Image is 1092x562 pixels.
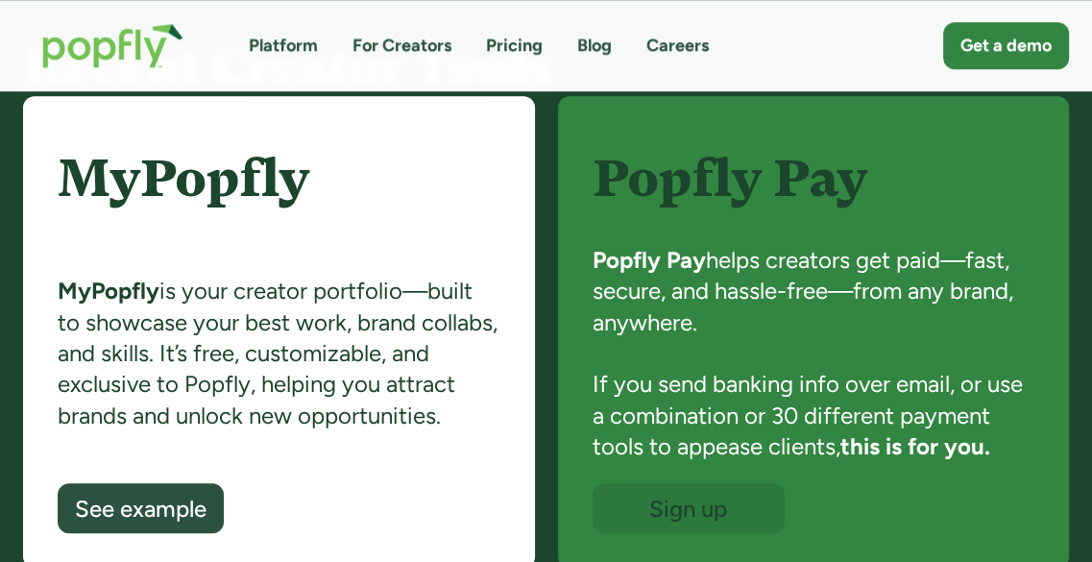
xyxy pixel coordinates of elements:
strong: MyPopfly [58,277,159,305]
div: Get a demo [960,34,1052,58]
a: For Creators [352,34,451,58]
a: Platform [249,34,318,58]
div: Sign up [610,497,767,521]
a: Careers [646,34,709,58]
h4: Popfly Pay [593,150,1035,228]
a: Blog [577,34,612,58]
a: Get a demo [943,22,1069,69]
div: See example [75,497,206,521]
a: home [23,4,203,87]
strong: this is for you. [840,432,990,460]
strong: Popfly Pay [593,246,706,274]
a: Sign up [593,483,785,532]
div: is your creator portfolio—built to showcase your best work, brand collabs, and skills. It’s free,... [58,276,500,483]
div: helps creators get paid—fast, secure, and hassle-free—from any brand, anywhere. If you send banki... [593,245,1035,484]
h4: MyPopfly [58,150,500,259]
a: Pricing [486,34,543,58]
h3: Recent Creator Tools [23,38,1069,95]
a: See example [58,483,224,532]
